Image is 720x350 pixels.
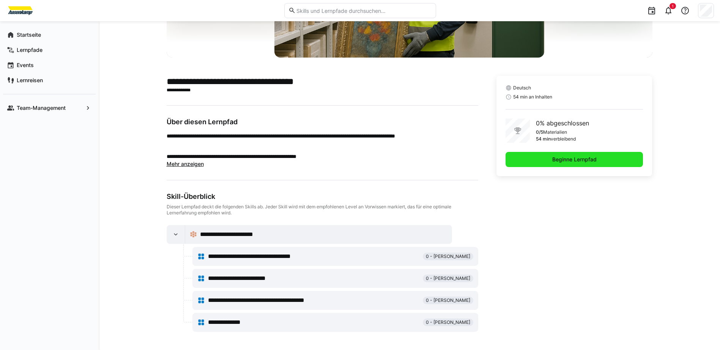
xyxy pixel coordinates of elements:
div: Dieser Lernpfad deckt die folgenden Skills ab. Jeder Skill wird mit dem empfohlenen Level an Vorw... [167,204,478,216]
span: 0 - [PERSON_NAME] [426,253,470,259]
div: Skill-Überblick [167,192,478,201]
button: Beginne Lernpfad [506,152,643,167]
span: 0 - [PERSON_NAME] [426,297,470,303]
span: Mehr anzeigen [167,161,204,167]
p: Materialien [543,129,567,135]
span: Beginne Lernpfad [551,156,598,163]
p: verbleibend [551,136,576,142]
span: 0 - [PERSON_NAME] [426,319,470,325]
input: Skills und Lernpfade durchsuchen… [296,7,432,14]
span: Deutsch [513,85,531,91]
p: 0% abgeschlossen [536,119,589,128]
p: 0/5 [536,129,543,135]
h3: Über diesen Lernpfad [167,118,478,126]
span: 54 min an Inhalten [513,94,552,100]
span: 1 [672,4,674,8]
p: 54 min [536,136,551,142]
span: 0 - [PERSON_NAME] [426,275,470,281]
